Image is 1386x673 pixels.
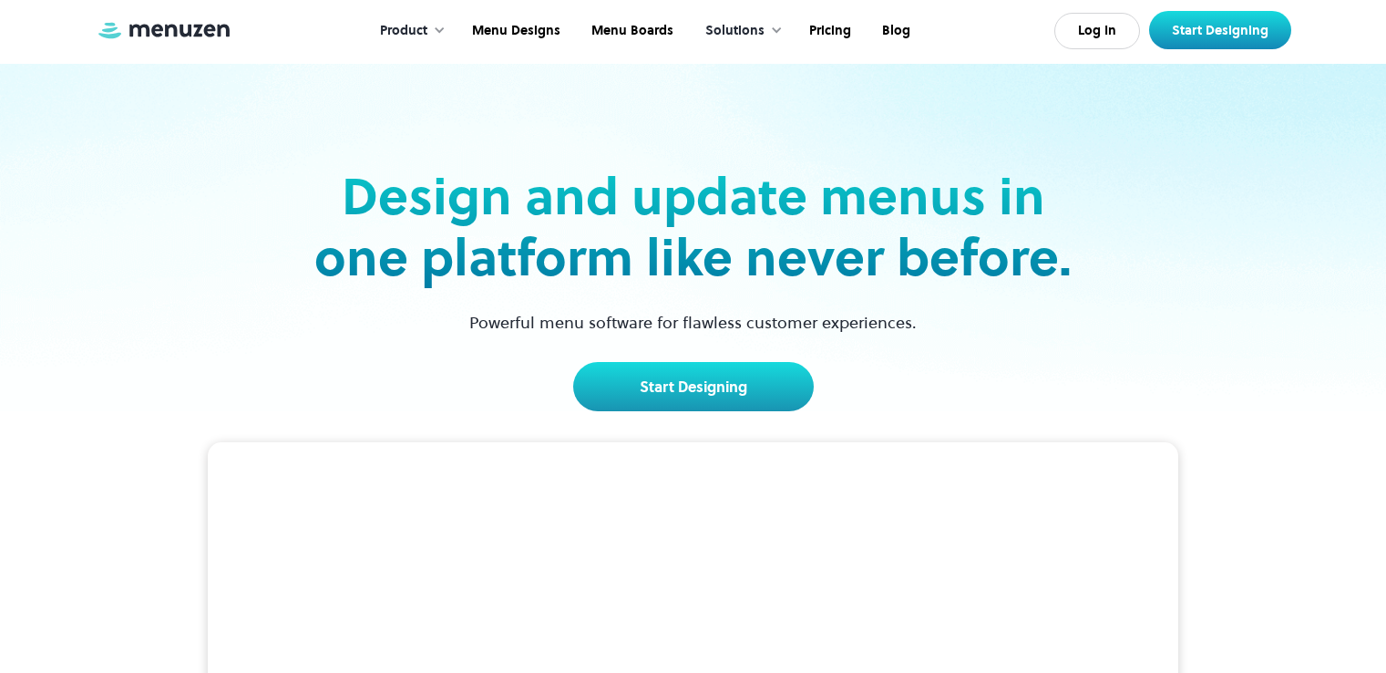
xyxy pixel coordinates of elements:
[1149,11,1291,49] a: Start Designing
[447,310,939,335] p: Powerful menu software for flawless customer experiences.
[455,3,574,59] a: Menu Designs
[705,21,765,41] div: Solutions
[362,3,455,59] div: Product
[687,3,792,59] div: Solutions
[574,3,687,59] a: Menu Boards
[1054,13,1140,49] a: Log In
[309,166,1078,288] h2: Design and update menus in one platform like never before.
[865,3,924,59] a: Blog
[573,362,814,411] a: Start Designing
[792,3,865,59] a: Pricing
[380,21,427,41] div: Product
